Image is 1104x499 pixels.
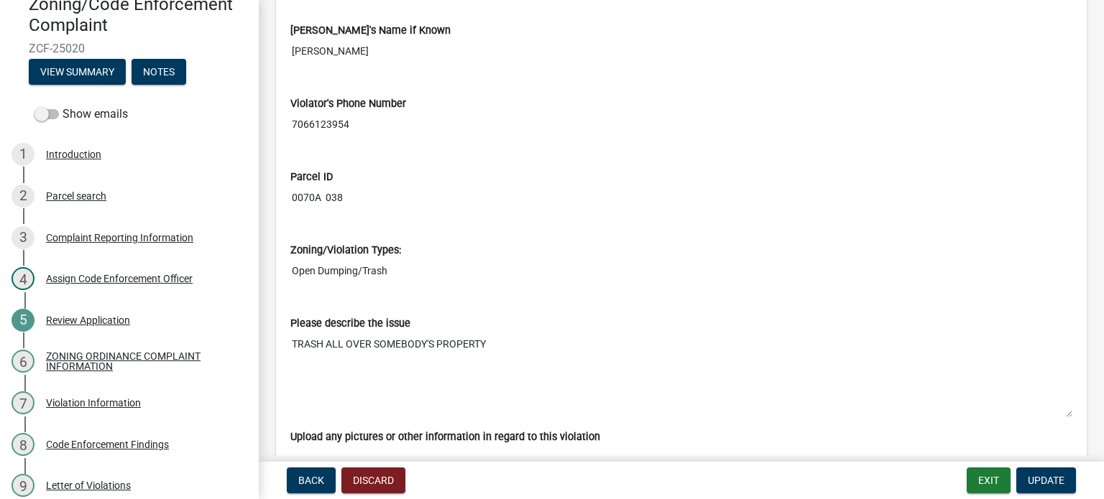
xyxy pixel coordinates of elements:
div: Complaint Reporting Information [46,233,193,243]
label: Zoning/Violation Types: [290,246,401,256]
div: Code Enforcement Findings [46,439,169,449]
button: Update [1016,467,1076,493]
div: Review Application [46,315,130,325]
textarea: TRASH ALL OVER SOMEBODY'S PROPERTY [290,331,1072,418]
button: Notes [132,59,186,85]
wm-modal-confirm: Summary [29,67,126,78]
div: 6 [11,350,34,373]
div: Parcel search [46,191,106,201]
div: Introduction [46,149,101,159]
label: Show emails [34,106,128,123]
label: Violator's Phone Number [290,99,406,109]
div: 4 [11,267,34,290]
span: Update [1028,475,1064,486]
div: 2 [11,185,34,207]
div: Assign Code Enforcement Officer [46,274,193,284]
span: Back [298,475,324,486]
div: Violation Information [46,398,141,408]
div: 3 [11,226,34,249]
label: Please describe the issue [290,319,410,329]
label: [PERSON_NAME]'s Name if Known [290,26,451,36]
div: 7 [11,391,34,414]
button: Back [287,467,336,493]
div: 5 [11,309,34,332]
label: Parcel ID [290,172,333,182]
button: Exit [967,467,1011,493]
div: Letter of Violations [46,480,131,490]
div: 8 [11,433,34,456]
div: 9 [11,474,34,497]
div: 1 [11,143,34,166]
label: Upload any pictures or other information in regard to this violation [290,432,600,442]
button: Discard [341,467,405,493]
div: ZONING ORDINANCE COMPLAINT INFORMATION [46,351,236,371]
wm-modal-confirm: Notes [132,67,186,78]
span: ZCF-25020 [29,42,230,55]
button: View Summary [29,59,126,85]
a: TC_05944.JPG [290,450,1072,483]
